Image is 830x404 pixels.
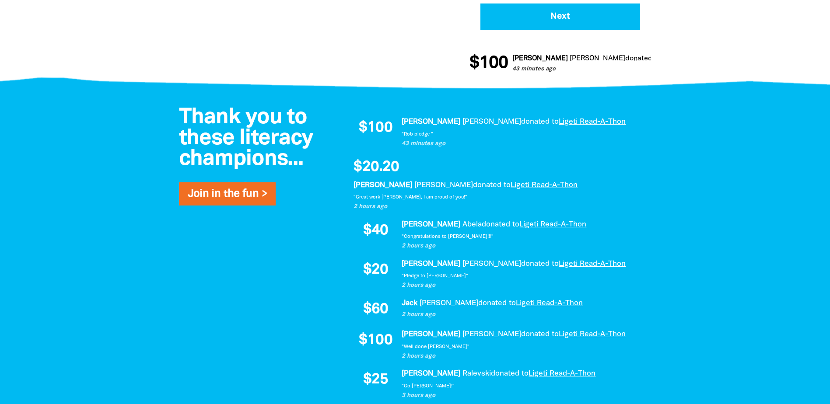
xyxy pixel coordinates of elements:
span: donated to [482,221,519,228]
em: [PERSON_NAME] [402,118,460,125]
em: Jack [402,300,417,306]
span: $20 [363,263,388,278]
a: Ligeti Read-A-Thon [511,182,578,188]
em: [PERSON_NAME] [414,182,473,188]
em: [PERSON_NAME] [354,182,412,188]
span: donated to [521,118,559,125]
span: $100 [359,333,392,348]
a: Ligeti Read-A-Thon [559,331,626,338]
a: Ligeti Read-A-Thon [516,300,583,306]
em: [PERSON_NAME] [569,56,625,62]
span: donated to [521,331,559,338]
em: [PERSON_NAME] [402,221,460,228]
p: 2 hours ago [354,202,642,211]
p: 2 hours ago [402,242,642,251]
span: $25 [363,373,388,387]
button: Pay with Credit Card [480,3,640,30]
em: [PERSON_NAME] [420,300,478,306]
span: donated to [521,261,559,267]
em: [PERSON_NAME] [402,331,460,338]
span: Next [493,12,628,21]
p: 3 hours ago [402,391,642,400]
span: $20.20 [354,160,399,175]
span: donated to [478,300,516,306]
em: Ralevski [462,370,491,377]
span: $60 [363,302,388,317]
span: donated to [473,182,511,188]
p: 43 minutes ago [512,65,723,74]
a: Ligeti Read-A-Thon [519,221,586,228]
em: "Rob pledge " [402,132,433,136]
a: Ligeti Read-A-Thon [559,261,626,267]
em: [PERSON_NAME] [512,56,567,62]
a: Ligeti Read-A-Thon [529,370,595,377]
em: "Pledge to [PERSON_NAME]" [402,274,468,278]
em: [PERSON_NAME] [402,370,460,377]
em: "Well done [PERSON_NAME]" [402,345,469,349]
em: "Go [PERSON_NAME]!" [402,384,455,388]
em: "Congratulations to [PERSON_NAME]!!!" [402,234,494,239]
p: 2 hours ago [402,281,642,290]
span: $40 [363,223,388,238]
em: "Great work [PERSON_NAME], I am proud of you!" [354,195,467,199]
span: donated to [491,370,529,377]
em: [PERSON_NAME] [402,261,460,267]
em: Abela [462,221,482,228]
a: Ligeti Read-A-Thon [559,118,626,125]
p: 43 minutes ago [402,139,642,148]
p: 2 hours ago [402,352,642,361]
a: Join in the fun > [188,189,267,199]
span: donated to [625,56,660,62]
span: $100 [359,121,392,136]
div: Donation stream [469,49,651,77]
em: [PERSON_NAME] [462,118,521,125]
span: $100 [469,55,508,72]
p: 2 hours ago [402,310,642,319]
em: [PERSON_NAME] [462,331,521,338]
span: Thank you to these literacy champions... [179,108,313,169]
em: [PERSON_NAME] [462,261,521,267]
